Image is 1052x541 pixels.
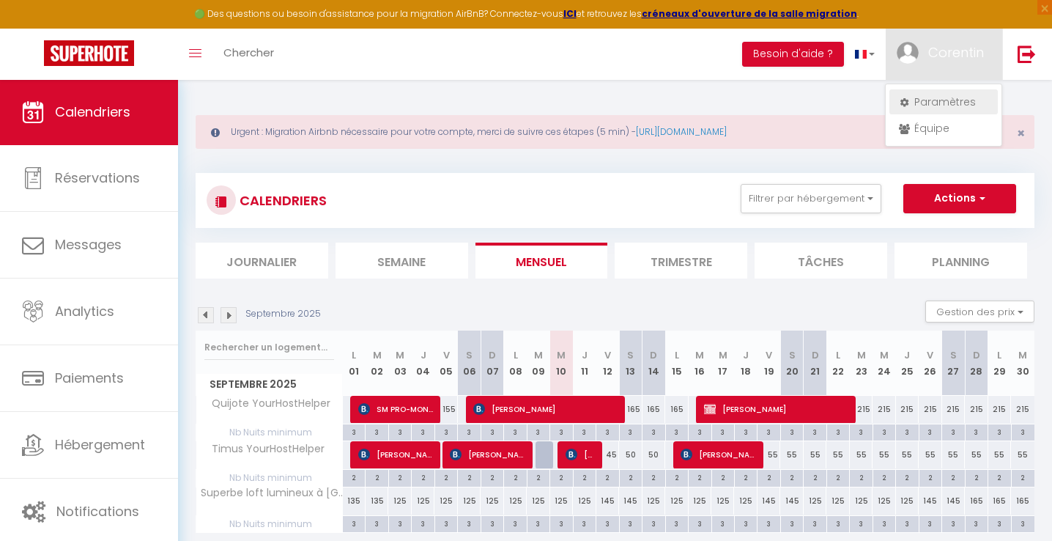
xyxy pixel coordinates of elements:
div: 3 [966,424,988,438]
abbr: M [695,348,704,362]
th: 18 [734,331,757,396]
th: 21 [804,331,826,396]
div: 3 [988,424,1010,438]
div: 2 [919,470,941,484]
span: [PERSON_NAME] [450,441,525,468]
div: 165 [1011,487,1034,515]
abbr: M [719,348,727,362]
div: 3 [412,516,434,530]
div: 3 [1012,424,1034,438]
div: 2 [966,470,988,484]
h3: CALENDRIERS [236,184,327,217]
div: 215 [965,396,988,423]
span: [PERSON_NAME] [681,441,756,468]
strong: créneaux d'ouverture de la salle migration [642,7,857,20]
div: 2 [481,470,503,484]
div: 2 [850,470,872,484]
div: 3 [666,424,688,438]
div: 2 [412,470,434,484]
div: 2 [435,470,457,484]
div: 3 [942,516,964,530]
abbr: M [396,348,404,362]
div: 3 [527,516,549,530]
strong: ICI [563,7,577,20]
th: 01 [343,331,366,396]
th: 19 [757,331,780,396]
div: 2 [757,470,779,484]
div: 165 [665,396,688,423]
div: 3 [620,516,642,530]
div: 125 [826,487,849,515]
div: 3 [550,516,572,530]
abbr: V [604,348,611,362]
div: 125 [412,487,434,515]
div: 2 [712,470,734,484]
div: 55 [988,441,1011,468]
div: 55 [873,441,895,468]
li: Planning [894,243,1027,279]
th: 17 [711,331,734,396]
div: 125 [388,487,411,515]
div: 2 [942,470,964,484]
div: 135 [343,487,366,515]
div: 3 [458,424,480,438]
abbr: L [675,348,679,362]
div: 165 [619,396,642,423]
th: 07 [481,331,503,396]
div: 2 [896,470,918,484]
div: 2 [574,470,596,484]
div: 3 [919,516,941,530]
a: ... Corentin [886,29,1002,80]
div: 2 [389,470,411,484]
span: Timus YourHostHelper [199,441,328,457]
abbr: L [997,348,1001,362]
abbr: V [443,348,450,362]
img: ... [897,42,919,64]
abbr: D [973,348,980,362]
th: 02 [366,331,388,396]
div: 2 [596,470,618,484]
div: 145 [780,487,803,515]
img: Super Booking [44,40,134,66]
div: 135 [366,487,388,515]
div: 3 [389,424,411,438]
div: 125 [642,487,665,515]
div: 55 [826,441,849,468]
div: 165 [965,487,988,515]
div: 50 [642,441,665,468]
div: 3 [620,424,642,438]
div: 125 [804,487,826,515]
th: 15 [665,331,688,396]
li: Trimestre [615,243,747,279]
div: 3 [389,516,411,530]
div: 55 [965,441,988,468]
div: 3 [735,424,757,438]
th: 25 [896,331,919,396]
div: 145 [757,487,780,515]
abbr: M [557,348,566,362]
abbr: J [421,348,426,362]
a: Chercher [212,29,285,80]
div: 3 [642,424,664,438]
div: 2 [804,470,826,484]
th: 14 [642,331,665,396]
abbr: M [857,348,866,362]
div: 2 [343,470,365,484]
th: 12 [596,331,619,396]
div: 3 [827,424,849,438]
div: 3 [435,516,457,530]
div: 165 [988,487,1011,515]
abbr: S [627,348,634,362]
div: 125 [434,487,457,515]
img: logout [1018,45,1036,63]
th: 26 [919,331,941,396]
abbr: M [880,348,889,362]
th: 24 [873,331,895,396]
div: 3 [366,516,388,530]
div: 3 [574,424,596,438]
span: Réservations [55,169,140,187]
span: [PERSON_NAME] [358,441,434,468]
div: 2 [1012,470,1034,484]
div: 3 [896,424,918,438]
div: 3 [412,424,434,438]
